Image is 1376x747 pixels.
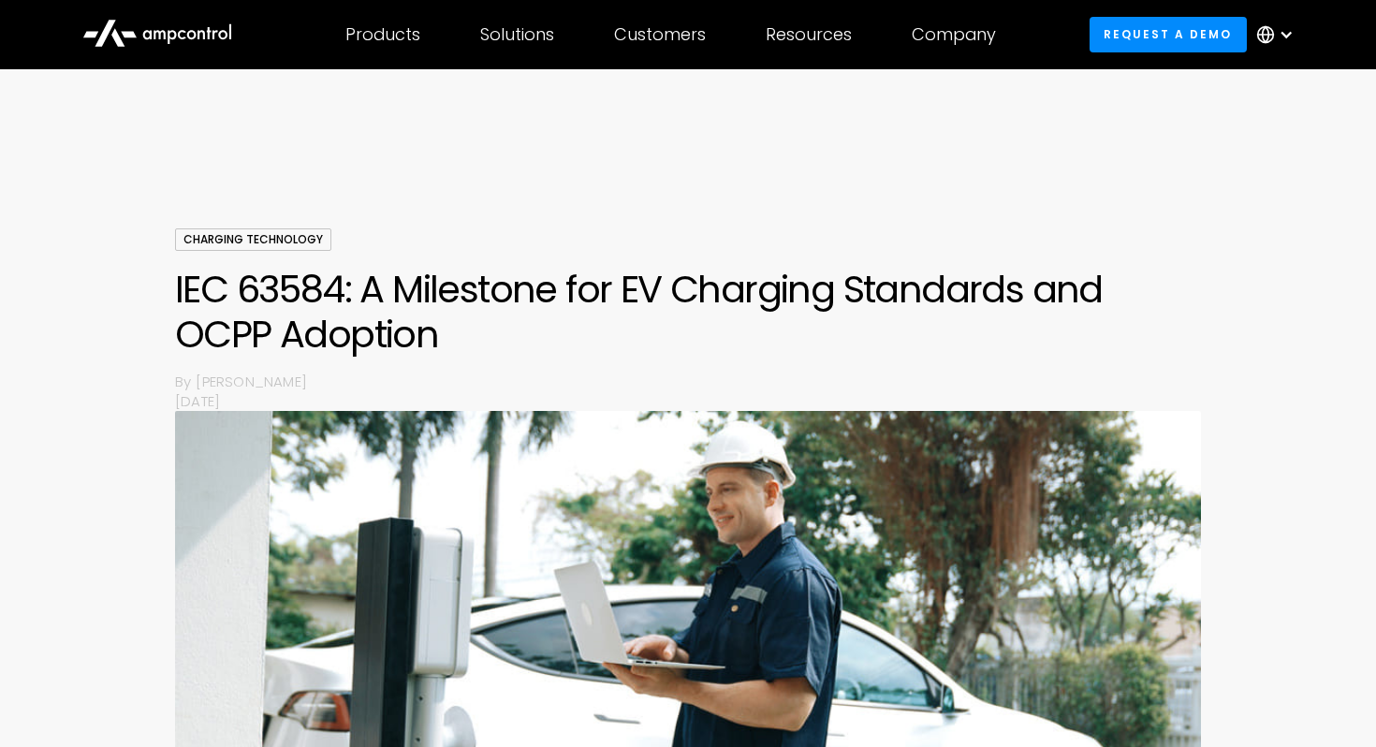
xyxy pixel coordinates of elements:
[175,372,196,391] p: By
[912,24,996,45] div: Company
[175,267,1201,357] h1: IEC 63584: A Milestone for EV Charging Standards and OCPP Adoption
[766,24,852,45] div: Resources
[175,228,331,251] div: Charging Technology
[1090,17,1247,51] a: Request a demo
[614,24,706,45] div: Customers
[480,24,554,45] div: Solutions
[196,372,1201,391] p: [PERSON_NAME]
[175,391,1201,411] p: [DATE]
[345,24,420,45] div: Products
